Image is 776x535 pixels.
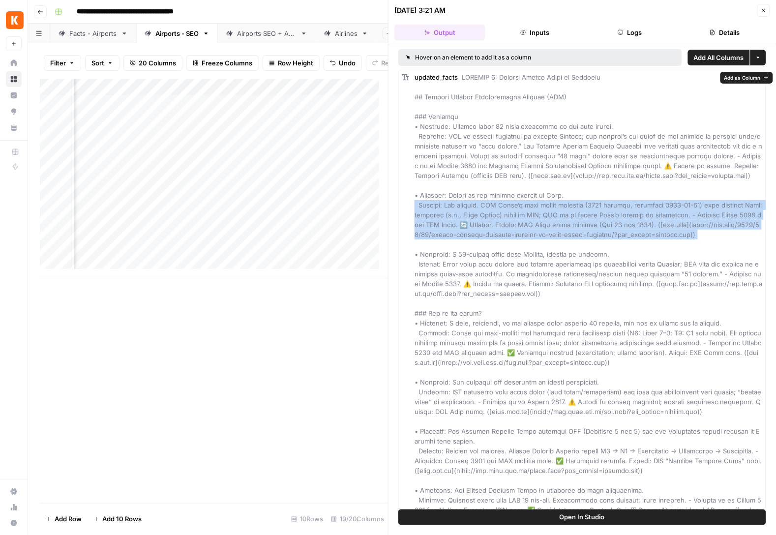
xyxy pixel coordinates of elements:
[398,509,766,525] button: Open In Studio
[720,72,773,84] button: Add as Column
[6,8,22,32] button: Workspace: Kayak
[335,29,358,38] div: Airlines
[339,58,356,68] span: Undo
[202,58,252,68] span: Freeze Columns
[50,58,66,68] span: Filter
[415,73,458,81] span: updated_facts
[724,74,761,82] span: Add as Column
[6,120,22,136] a: Your Data
[44,55,81,71] button: Filter
[287,511,327,527] div: 10 Rows
[688,50,750,65] button: Add All Columns
[694,53,744,62] span: Add All Columns
[6,88,22,103] a: Insights
[6,104,22,119] a: Opportunities
[136,24,218,43] a: Airports - SEO
[139,58,176,68] span: 20 Columns
[489,25,580,40] button: Inputs
[6,484,22,500] a: Settings
[6,55,22,71] a: Home
[381,58,397,68] span: Redo
[218,24,316,43] a: Airports SEO + AEO
[40,511,88,527] button: Add Row
[406,53,603,62] div: Hover on an element to add it as a column
[102,514,142,524] span: Add 10 Rows
[186,55,259,71] button: Freeze Columns
[6,71,22,87] a: Browse
[263,55,320,71] button: Row Height
[327,511,388,527] div: 19/20 Columns
[6,11,24,29] img: Kayak Logo
[155,29,199,38] div: Airports - SEO
[560,512,605,522] span: Open In Studio
[394,25,485,40] button: Output
[584,25,675,40] button: Logs
[6,515,22,531] button: Help + Support
[55,514,82,524] span: Add Row
[278,58,313,68] span: Row Height
[324,55,362,71] button: Undo
[394,5,446,15] div: [DATE] 3:21 AM
[123,55,182,71] button: 20 Columns
[50,24,136,43] a: Facts - Airports
[366,55,403,71] button: Redo
[91,58,104,68] span: Sort
[6,500,22,515] a: Usage
[88,511,148,527] button: Add 10 Rows
[85,55,119,71] button: Sort
[316,24,377,43] a: Airlines
[237,29,297,38] div: Airports SEO + AEO
[69,29,117,38] div: Facts - Airports
[679,25,770,40] button: Details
